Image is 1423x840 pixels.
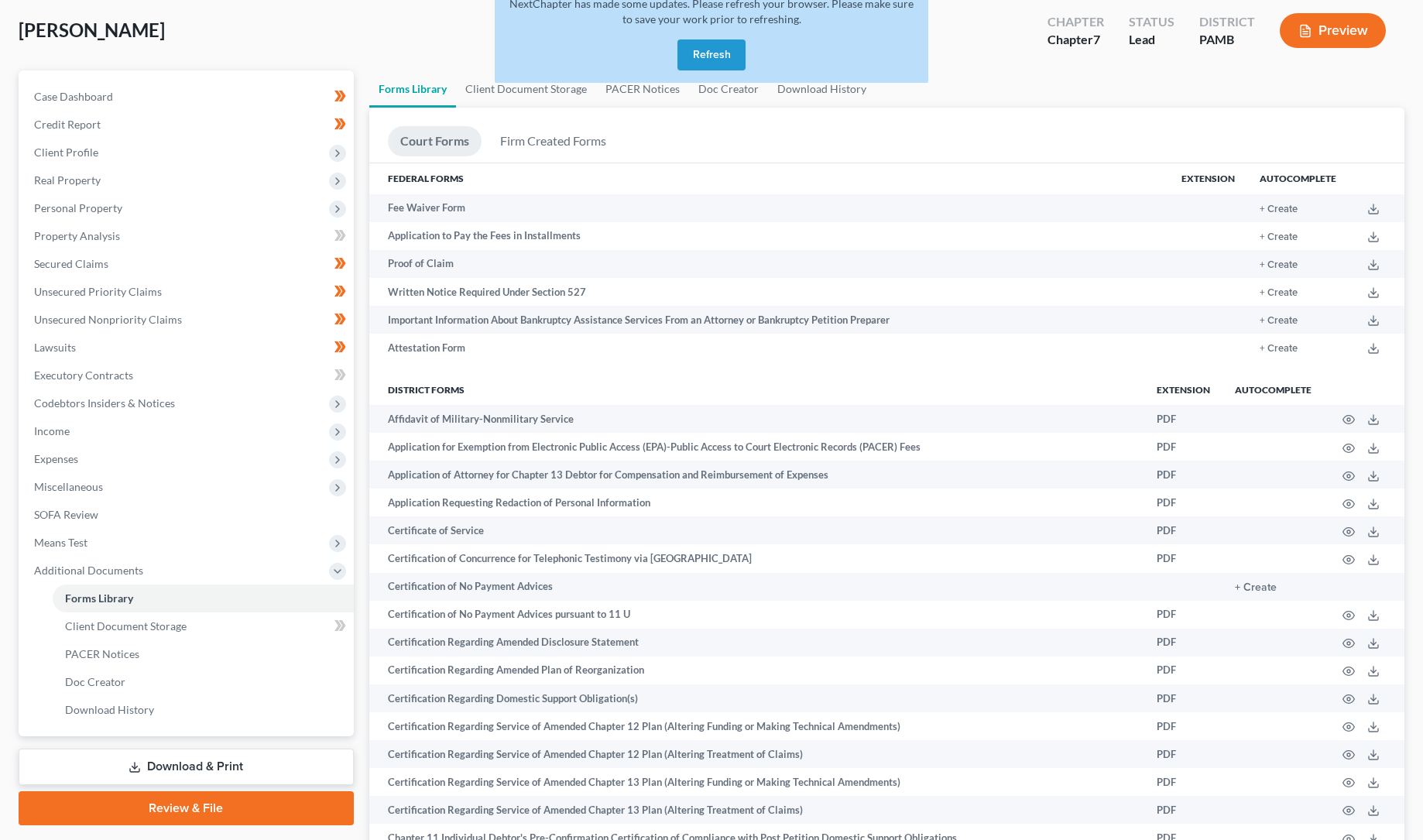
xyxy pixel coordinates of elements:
[369,573,1145,601] td: Certification of No Payment Advices
[677,39,746,70] button: Refresh
[19,791,354,825] a: Review & File
[34,90,113,103] span: Case Dashboard
[369,222,1170,250] td: Application to Pay the Fees in Installments
[65,675,125,688] span: Doc Creator
[1222,374,1324,405] th: Autocomplete
[1144,544,1222,572] td: PDF
[53,612,354,640] a: Client Document Storage
[1048,31,1104,49] div: Chapter
[1199,13,1255,31] div: District
[34,285,162,298] span: Unsecured Priority Claims
[1144,657,1222,684] td: PDF
[34,146,98,159] span: Client Profile
[19,749,354,785] a: Download & Print
[34,118,101,131] span: Credit Report
[34,341,76,354] span: Lawsuits
[65,619,187,633] span: Client Document Storage
[22,111,354,139] a: Credit Report
[1144,433,1222,461] td: PDF
[65,703,154,716] span: Download History
[369,489,1145,516] td: Application Requesting Redaction of Personal Information
[369,461,1145,489] td: Application of Attorney for Chapter 13 Debtor for Compensation and Reimbursement of Expenses
[369,334,1170,362] td: Attestation Form
[1260,232,1298,242] button: + Create
[1144,374,1222,405] th: Extension
[53,668,354,696] a: Doc Creator
[1144,684,1222,712] td: PDF
[34,257,108,270] span: Secured Claims
[34,313,182,326] span: Unsecured Nonpriority Claims
[34,508,98,521] span: SOFA Review
[22,501,354,529] a: SOFA Review
[22,278,354,306] a: Unsecured Priority Claims
[65,647,139,660] span: PACER Notices
[65,591,133,605] span: Forms Library
[488,126,619,156] a: Firm Created Forms
[369,194,1170,222] td: Fee Waiver Form
[369,278,1170,306] td: Written Notice Required Under Section 527
[22,306,354,334] a: Unsecured Nonpriority Claims
[34,536,87,549] span: Means Test
[369,684,1145,712] td: Certification Regarding Domestic Support Obligation(s)
[1144,516,1222,544] td: PDF
[1144,740,1222,768] td: PDF
[1093,32,1100,46] span: 7
[369,405,1145,433] td: Affidavit of Military-Nonmilitary Service
[1144,601,1222,629] td: PDF
[53,640,354,668] a: PACER Notices
[34,424,70,437] span: Income
[34,369,133,382] span: Executory Contracts
[1144,796,1222,824] td: PDF
[53,696,354,724] a: Download History
[22,362,354,389] a: Executory Contracts
[1169,163,1247,194] th: Extension
[22,250,354,278] a: Secured Claims
[369,657,1145,684] td: Certification Regarding Amended Plan of Reorganization
[369,768,1145,796] td: Certification Regarding Service of Amended Chapter 13 Plan (Altering Funding or Making Technical ...
[369,740,1145,768] td: Certification Regarding Service of Amended Chapter 12 Plan (Altering Treatment of Claims)
[1260,260,1298,270] button: + Create
[388,126,482,156] a: Court Forms
[369,629,1145,657] td: Certification Regarding Amended Disclosure Statement
[19,19,165,41] span: [PERSON_NAME]
[1144,768,1222,796] td: PDF
[1280,13,1386,48] button: Preview
[1260,204,1298,214] button: + Create
[369,516,1145,544] td: Certificate of Service
[369,433,1145,461] td: Application for Exemption from Electronic Public Access (EPA)-Public Access to Court Electronic R...
[1260,316,1298,326] button: + Create
[1260,344,1298,354] button: + Create
[1260,288,1298,298] button: + Create
[34,396,175,410] span: Codebtors Insiders & Notices
[22,222,354,250] a: Property Analysis
[1144,489,1222,516] td: PDF
[369,250,1170,278] td: Proof of Claim
[1048,13,1104,31] div: Chapter
[1144,405,1222,433] td: PDF
[369,796,1145,824] td: Certification Regarding Service of Amended Chapter 13 Plan (Altering Treatment of Claims)
[34,173,101,187] span: Real Property
[53,585,354,612] a: Forms Library
[1144,712,1222,740] td: PDF
[34,201,122,214] span: Personal Property
[456,70,596,108] a: Client Document Storage
[1235,582,1277,593] button: + Create
[369,374,1145,405] th: District forms
[1129,31,1174,49] div: Lead
[369,70,456,108] a: Forms Library
[1144,629,1222,657] td: PDF
[22,83,354,111] a: Case Dashboard
[34,480,103,493] span: Miscellaneous
[34,564,143,577] span: Additional Documents
[1129,13,1174,31] div: Status
[369,306,1170,334] td: Important Information About Bankruptcy Assistance Services From an Attorney or Bankruptcy Petitio...
[1247,163,1349,194] th: Autocomplete
[369,544,1145,572] td: Certification of Concurrence for Telephonic Testimony via [GEOGRAPHIC_DATA]
[369,163,1170,194] th: Federal Forms
[1144,461,1222,489] td: PDF
[34,452,78,465] span: Expenses
[1199,31,1255,49] div: PAMB
[369,601,1145,629] td: Certification of No Payment Advices pursuant to 11 U
[369,712,1145,740] td: Certification Regarding Service of Amended Chapter 12 Plan (Altering Funding or Making Technical ...
[22,334,354,362] a: Lawsuits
